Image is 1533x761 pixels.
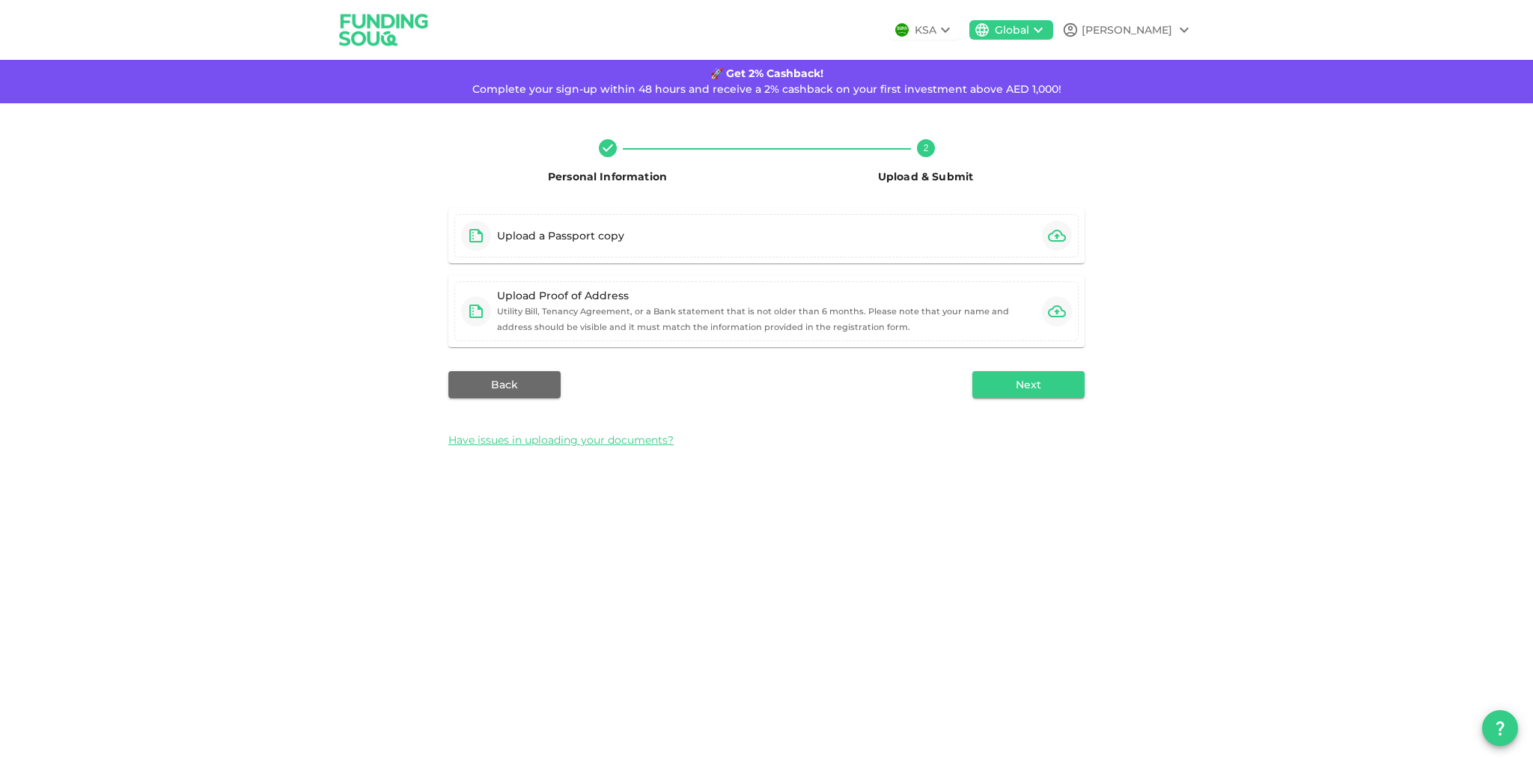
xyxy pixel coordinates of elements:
[448,422,1085,458] div: Have issues in uploading your documents?
[497,288,1036,303] div: Upload Proof of Address
[710,67,823,80] strong: 🚀 Get 2% Cashback!
[878,170,973,183] span: Upload & Submit
[1082,22,1172,38] div: [PERSON_NAME]
[497,228,624,243] div: Upload a Passport copy
[472,82,1061,96] span: Complete your sign-up within 48 hours and receive a 2% cashback on your first investment above AE...
[548,170,667,183] span: Personal Information
[1482,710,1518,746] button: question
[915,22,936,38] div: KSA
[497,306,1009,332] small: Utility Bill, Tenancy Agreement, or a Bank statement that is not older than 6 months. Please note...
[972,371,1085,398] button: Next
[895,23,909,37] img: flag-sa.b9a346574cdc8950dd34b50780441f57.svg
[995,22,1029,38] div: Global
[448,371,561,398] button: Back
[923,143,928,153] text: 2
[448,433,674,448] span: Have issues in uploading your documents?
